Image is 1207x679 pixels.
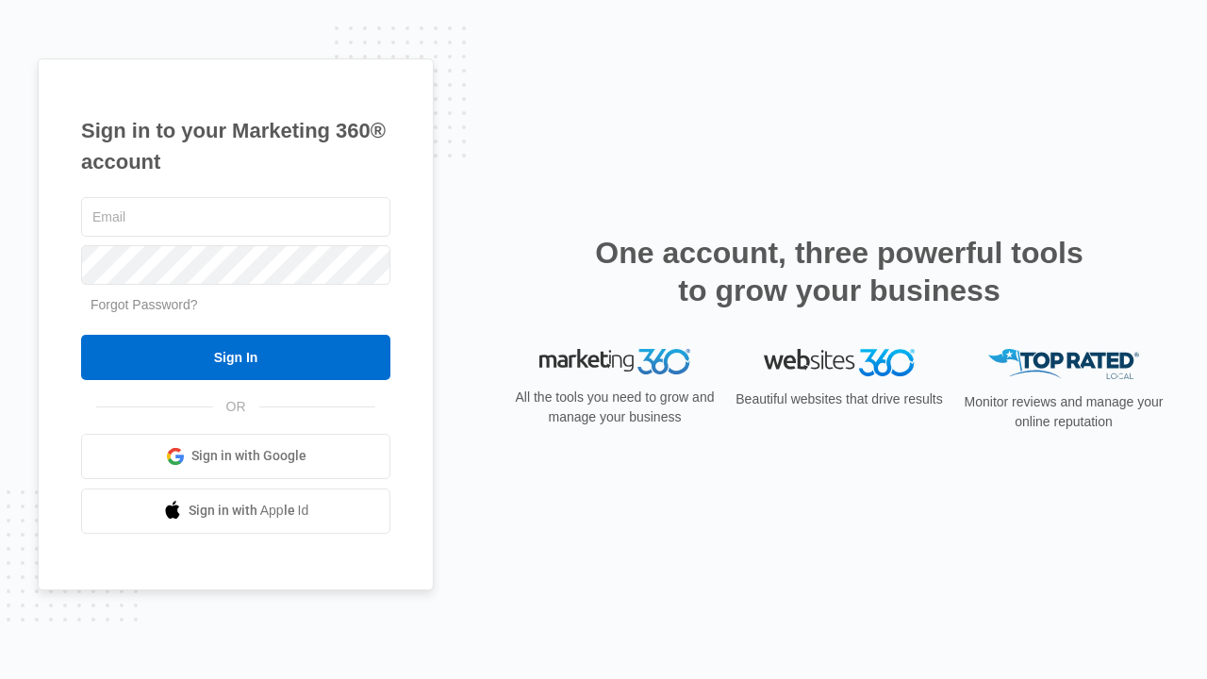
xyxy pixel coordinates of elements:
[734,389,945,409] p: Beautiful websites that drive results
[958,392,1169,432] p: Monitor reviews and manage your online reputation
[213,397,259,417] span: OR
[189,501,309,521] span: Sign in with Apple Id
[764,349,915,376] img: Websites 360
[81,197,390,237] input: Email
[81,335,390,380] input: Sign In
[91,297,198,312] a: Forgot Password?
[81,434,390,479] a: Sign in with Google
[191,446,306,466] span: Sign in with Google
[988,349,1139,380] img: Top Rated Local
[539,349,690,375] img: Marketing 360
[81,489,390,534] a: Sign in with Apple Id
[81,115,390,177] h1: Sign in to your Marketing 360® account
[589,234,1089,309] h2: One account, three powerful tools to grow your business
[509,388,720,427] p: All the tools you need to grow and manage your business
